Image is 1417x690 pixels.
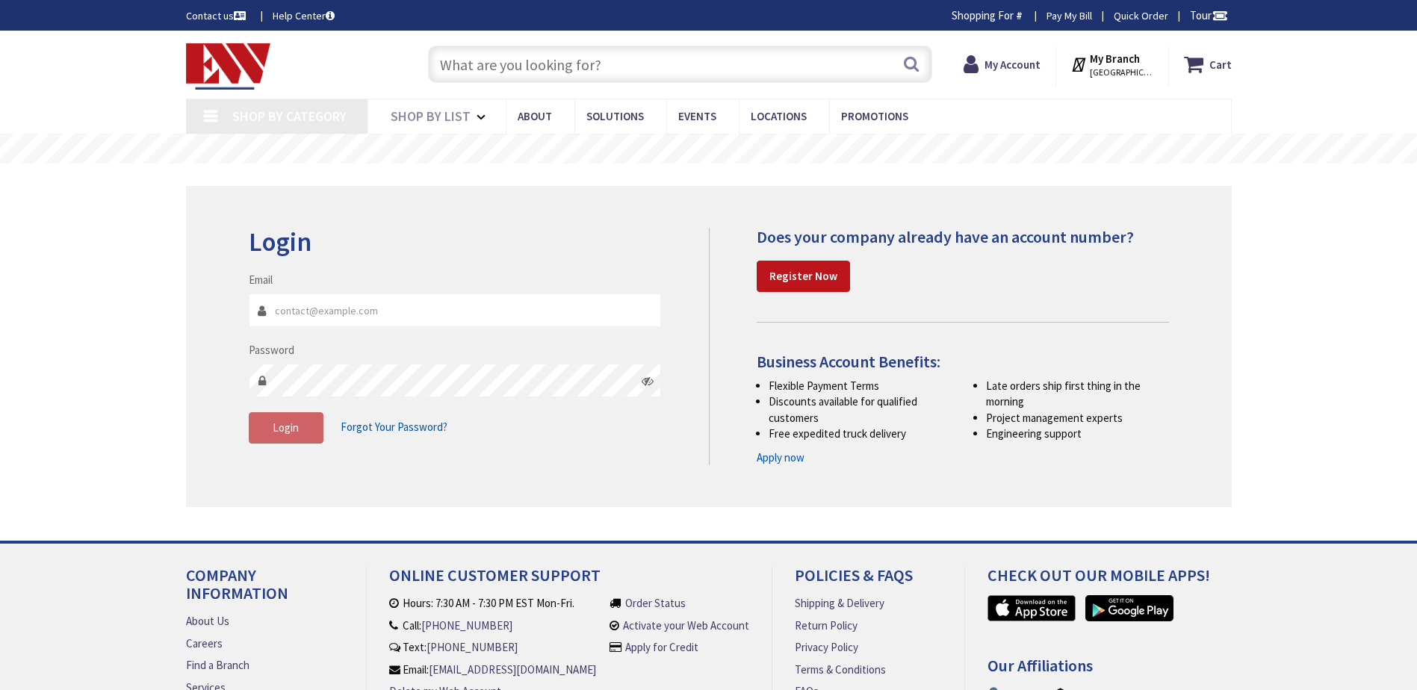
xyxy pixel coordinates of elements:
input: What are you looking for? [428,46,932,83]
span: Shop By List [391,108,471,125]
a: Contact us [186,8,249,23]
div: My Branch [GEOGRAPHIC_DATA], [GEOGRAPHIC_DATA] [1070,51,1153,78]
h4: Our Affiliations [987,656,1243,686]
li: Late orders ship first thing in the morning [986,378,1169,410]
a: Return Policy [795,618,858,633]
a: Quick Order [1114,8,1168,23]
a: Activate your Web Account [623,618,749,633]
li: Hours: 7:30 AM - 7:30 PM EST Mon-Fri. [389,595,596,611]
a: Privacy Policy [795,639,858,655]
span: Shop By Category [232,108,347,125]
a: Apply now [757,450,804,465]
span: [GEOGRAPHIC_DATA], [GEOGRAPHIC_DATA] [1090,66,1153,78]
a: Forgot Your Password? [341,413,447,441]
img: Electrical Wholesalers, Inc. [186,43,271,90]
a: [PHONE_NUMBER] [427,639,518,655]
strong: # [1016,8,1023,22]
strong: My Account [985,57,1041,72]
strong: Register Now [769,269,837,283]
h2: Login [249,228,662,257]
li: Flexible Payment Terms [769,378,952,394]
li: Call: [389,618,596,633]
label: Email [249,272,273,287]
li: Engineering support [986,426,1169,441]
label: Password [249,342,294,358]
h4: Business Account Benefits: [757,352,1169,370]
strong: My Branch [1090,52,1140,66]
li: Discounts available for qualified customers [769,394,952,426]
a: [EMAIL_ADDRESS][DOMAIN_NAME] [429,662,596,677]
h4: Company Information [186,566,344,613]
li: Project management experts [986,410,1169,426]
span: Tour [1190,8,1228,22]
button: Login [249,412,323,444]
input: Email [249,293,662,327]
span: Forgot Your Password? [341,420,447,434]
h4: Policies & FAQs [795,566,941,595]
span: Locations [751,109,807,123]
i: Click here to show/hide password [642,375,654,387]
li: Free expedited truck delivery [769,426,952,441]
a: Pay My Bill [1047,8,1092,23]
span: Login [273,420,299,435]
a: Apply for Credit [625,639,698,655]
span: Solutions [586,109,644,123]
a: Find a Branch [186,657,249,673]
a: Order Status [625,595,686,611]
span: Promotions [841,109,908,123]
a: My Account [964,51,1041,78]
rs-layer: Free Same Day Pickup at 19 Locations [573,141,846,158]
a: [PHONE_NUMBER] [421,618,512,633]
h4: Check out Our Mobile Apps! [987,566,1243,595]
span: Events [678,109,716,123]
a: Register Now [757,261,850,292]
li: Text: [389,639,596,655]
span: About [518,109,552,123]
a: About Us [186,613,229,629]
a: Help Center [273,8,335,23]
a: Shipping & Delivery [795,595,884,611]
strong: Cart [1209,51,1232,78]
a: Careers [186,635,223,651]
a: Cart [1184,51,1232,78]
h4: Does your company already have an account number? [757,228,1169,246]
a: Terms & Conditions [795,662,886,677]
li: Email: [389,662,596,677]
span: Shopping For [952,8,1014,22]
h4: Online Customer Support [389,566,749,595]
